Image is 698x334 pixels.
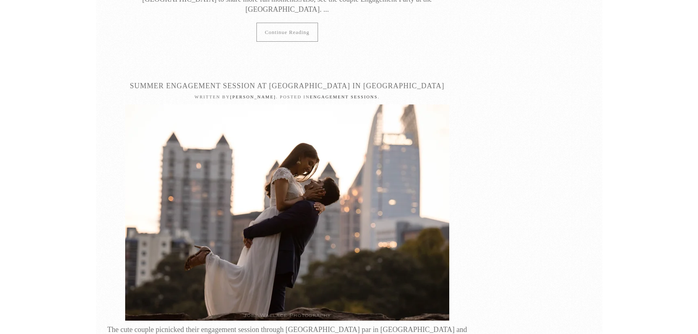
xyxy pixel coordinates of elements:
[310,94,378,99] a: Engagement Sessions
[230,94,276,99] a: [PERSON_NAME]
[130,82,444,90] a: Summer Engagement session at [GEOGRAPHIC_DATA] in [GEOGRAPHIC_DATA]
[125,208,449,216] a: Indian Engagement Session at Piedmont Park Atlanta
[104,94,471,100] p: Written by . Posted in .
[125,104,449,321] img: Indian Engagement Session at Piedmont Park Atlanta
[256,23,318,42] a: Continue reading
